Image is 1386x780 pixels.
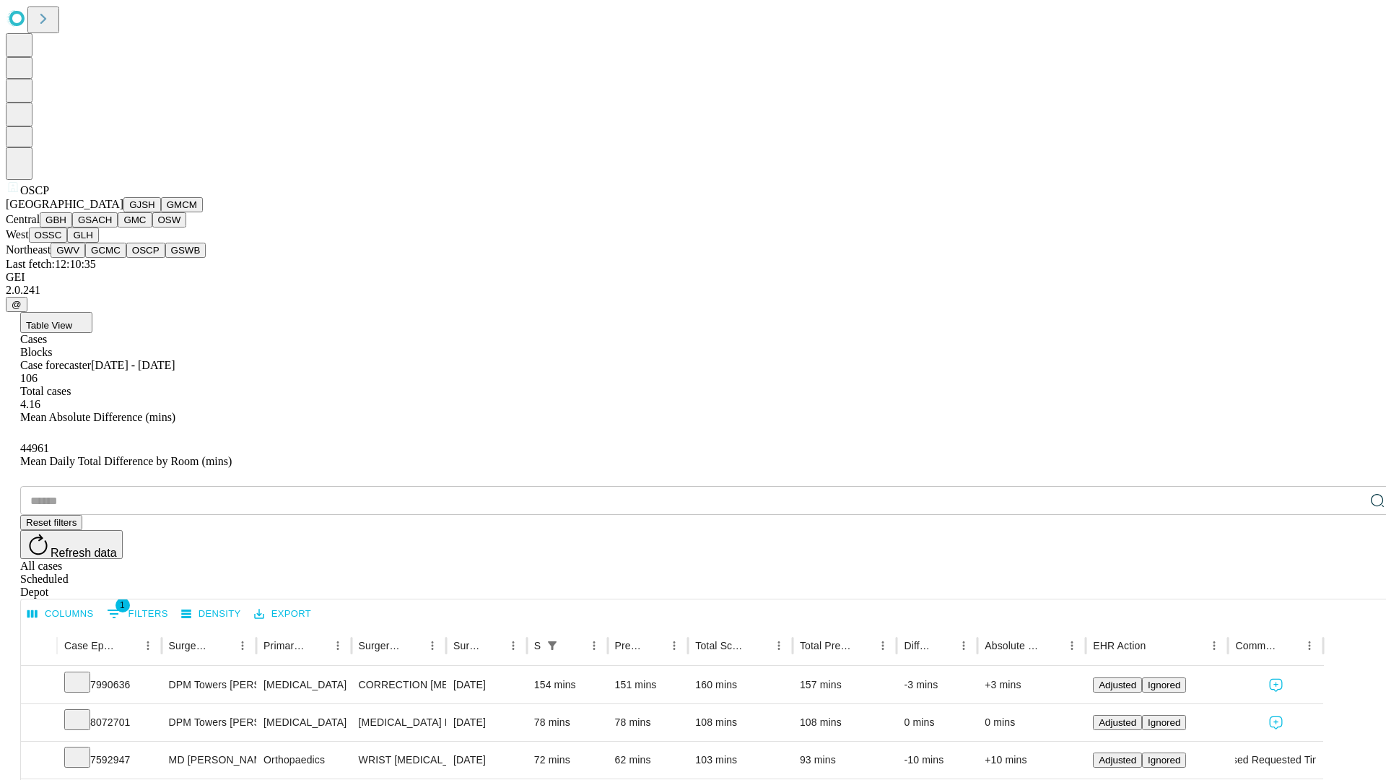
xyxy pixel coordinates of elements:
[64,704,154,741] div: 8072701
[1142,715,1186,730] button: Ignored
[263,742,344,779] div: Orthopaedics
[664,636,684,656] button: Menu
[6,258,96,270] span: Last fetch: 12:10:35
[503,636,523,656] button: Menu
[51,243,85,258] button: GWV
[695,667,785,703] div: 160 mins
[422,636,443,656] button: Menu
[615,742,681,779] div: 62 mins
[20,442,49,454] span: 44961
[933,636,954,656] button: Sort
[534,704,601,741] div: 78 mins
[6,228,29,240] span: West
[28,673,50,698] button: Expand
[20,398,40,410] span: 4.16
[359,640,401,651] div: Surgery Name
[64,742,154,779] div: 7592947
[85,243,126,258] button: GCMC
[169,742,249,779] div: MD [PERSON_NAME] Iii [PERSON_NAME]
[1099,680,1136,690] span: Adjusted
[542,636,562,656] div: 1 active filter
[118,636,138,656] button: Sort
[115,598,130,612] span: 1
[308,636,328,656] button: Sort
[904,704,970,741] div: 0 mins
[161,197,203,212] button: GMCM
[1099,717,1136,728] span: Adjusted
[1235,640,1277,651] div: Comments
[1224,742,1326,779] span: Used Requested Time
[1093,677,1142,693] button: Adjusted
[91,359,175,371] span: [DATE] - [DATE]
[359,742,439,779] div: WRIST [MEDICAL_DATA] SURGERY RELEASE TRANSVERSE [MEDICAL_DATA] LIGAMENT
[263,704,344,741] div: [MEDICAL_DATA]
[695,640,747,651] div: Total Scheduled Duration
[263,640,305,651] div: Primary Service
[904,640,932,651] div: Difference
[1148,717,1180,728] span: Ignored
[6,271,1380,284] div: GEI
[118,212,152,227] button: GMC
[64,667,154,703] div: 7990636
[1099,755,1136,766] span: Adjusted
[328,636,348,656] button: Menu
[453,667,520,703] div: [DATE]
[20,385,71,397] span: Total cases
[178,603,245,625] button: Density
[26,517,77,528] span: Reset filters
[615,640,643,651] div: Predicted In Room Duration
[1093,640,1146,651] div: EHR Action
[20,530,123,559] button: Refresh data
[6,297,27,312] button: @
[20,515,82,530] button: Reset filters
[800,667,890,703] div: 157 mins
[232,636,253,656] button: Menu
[1042,636,1062,656] button: Sort
[6,284,1380,297] div: 2.0.241
[103,602,172,625] button: Show filters
[453,704,520,741] div: [DATE]
[1147,636,1167,656] button: Sort
[402,636,422,656] button: Sort
[853,636,873,656] button: Sort
[542,636,562,656] button: Show filters
[26,320,72,331] span: Table View
[138,636,158,656] button: Menu
[250,603,315,625] button: Export
[615,704,681,741] div: 78 mins
[800,704,890,741] div: 108 mins
[20,312,92,333] button: Table View
[169,704,249,741] div: DPM Towers [PERSON_NAME] Dpm
[1235,742,1315,779] div: Used Requested Time
[954,636,974,656] button: Menu
[904,667,970,703] div: -3 mins
[615,667,681,703] div: 151 mins
[28,748,50,773] button: Expand
[644,636,664,656] button: Sort
[51,547,117,559] span: Refresh data
[800,742,890,779] div: 93 mins
[453,742,520,779] div: [DATE]
[985,742,1078,779] div: +10 mins
[169,640,211,651] div: Surgeon Name
[769,636,789,656] button: Menu
[28,711,50,736] button: Expand
[169,667,249,703] div: DPM Towers [PERSON_NAME] Dpm
[20,411,175,423] span: Mean Absolute Difference (mins)
[165,243,206,258] button: GSWB
[1279,636,1299,656] button: Sort
[695,704,785,741] div: 108 mins
[873,636,893,656] button: Menu
[72,212,118,227] button: GSACH
[263,667,344,703] div: [MEDICAL_DATA]
[12,299,22,310] span: @
[1093,715,1142,730] button: Adjusted
[1204,636,1224,656] button: Menu
[534,667,601,703] div: 154 mins
[24,603,97,625] button: Select columns
[534,640,541,651] div: Scheduled In Room Duration
[152,212,187,227] button: OSW
[695,742,785,779] div: 103 mins
[123,197,161,212] button: GJSH
[64,640,116,651] div: Case Epic Id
